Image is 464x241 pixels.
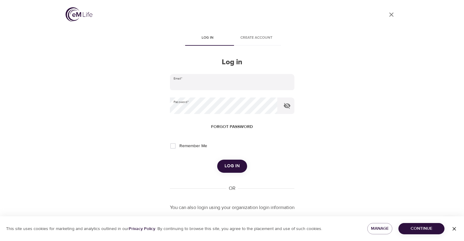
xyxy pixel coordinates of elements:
p: You can also login using your organization login information [170,204,294,211]
span: Manage [372,225,388,232]
span: Continue [403,225,440,232]
h2: Log in [170,58,294,67]
button: Log in [217,160,247,172]
span: Remember Me [179,143,207,149]
span: Log in [187,35,228,41]
div: disabled tabs example [170,31,294,46]
button: Forgot password [209,121,255,133]
button: Manage [367,223,393,234]
span: Forgot password [211,123,253,131]
span: Create account [236,35,277,41]
div: OR [226,185,238,192]
button: Continue [398,223,444,234]
img: logo [66,7,92,22]
a: close [384,7,399,22]
span: Log in [225,162,240,170]
a: Privacy Policy [129,226,155,232]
